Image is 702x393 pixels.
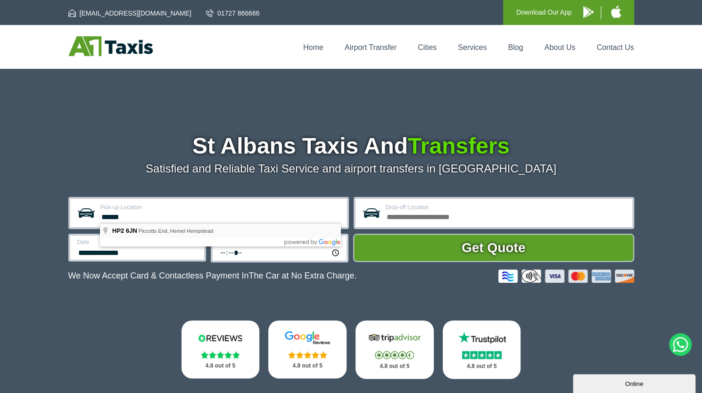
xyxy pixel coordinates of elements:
img: Stars [288,351,327,359]
a: Google Stars 4.8 out of 5 [268,320,347,378]
a: Trustpilot Stars 4.8 out of 5 [443,320,521,379]
a: Airport Transfer [345,43,396,51]
p: 4.8 out of 5 [279,360,336,372]
img: Stars [201,351,240,359]
a: 01727 866666 [206,8,260,18]
span: Piccotts End, Hemel Hempstead [139,228,213,234]
img: Reviews.io [192,331,248,345]
img: Trustpilot [454,331,510,345]
img: A1 Taxis iPhone App [611,6,621,18]
p: 4.8 out of 5 [366,360,423,372]
a: Tripadvisor Stars 4.8 out of 5 [355,320,434,379]
h1: St Albans Taxis And [68,135,634,157]
span: Transfers [408,133,510,158]
p: 4.8 out of 5 [453,360,511,372]
label: Drop-off Location [386,205,627,210]
a: Contact Us [596,43,634,51]
p: We Now Accept Card & Contactless Payment In [68,271,357,281]
a: Reviews.io Stars 4.8 out of 5 [182,320,260,378]
p: Download Our App [516,7,572,18]
a: Services [458,43,487,51]
img: Stars [462,351,502,359]
label: Pick-up Location [100,205,341,210]
img: A1 Taxis St Albans LTD [68,36,153,56]
a: Blog [508,43,523,51]
span: HP2 6JN [112,227,137,234]
span: The Car at No Extra Charge. [248,271,356,280]
img: Google [279,331,336,345]
a: About Us [545,43,576,51]
p: Satisfied and Reliable Taxi Service and airport transfers in [GEOGRAPHIC_DATA] [68,162,634,175]
a: [EMAIL_ADDRESS][DOMAIN_NAME] [68,8,191,18]
img: Stars [375,351,414,359]
img: A1 Taxis Android App [583,6,594,18]
img: Credit And Debit Cards [498,270,634,283]
img: Tripadvisor [366,331,423,345]
label: Date [77,239,198,245]
a: Cities [418,43,437,51]
a: Home [303,43,323,51]
button: Get Quote [353,234,634,262]
p: 4.8 out of 5 [192,360,249,372]
iframe: chat widget [573,372,697,393]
